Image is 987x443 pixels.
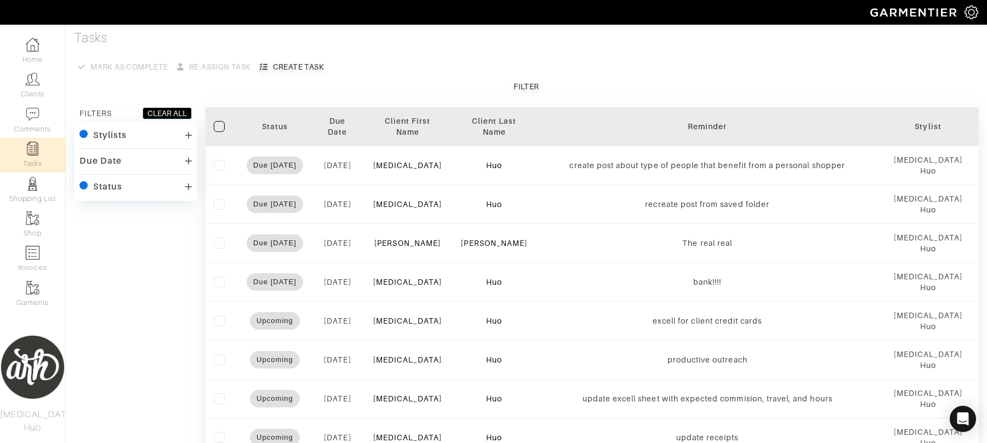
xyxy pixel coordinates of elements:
[324,278,351,286] span: [DATE]
[273,61,324,72] div: Create Task
[324,161,351,170] span: [DATE]
[545,160,869,171] div: create post about type of people that benefit from a personal shopper
[79,156,122,166] div: Due Date
[26,72,39,86] img: clients-icon-6bae9207a08558b7cb47a8932f037763ab4055f8c8b6bfacd5dc20c3e0201464.png
[486,317,502,325] a: Huo
[255,57,328,77] button: Create Task
[545,432,869,443] div: update receipts
[373,394,442,403] a: [MEDICAL_DATA]
[26,38,39,51] img: dashboard-icon-dbcd8f5a0b271acd01030246c82b418ddd0df26cd7fceb0bd07c9910d44c42f6.png
[886,121,971,132] div: Stylist
[324,394,351,403] span: [DATE]
[247,199,303,210] span: Due [DATE]
[26,211,39,225] img: garments-icon-b7da505a4dc4fd61783c78ac3ca0ef83fa9d6f193b1c9dc38574b1d14d53ca28.png
[545,315,869,326] div: excell for client credit cards
[247,160,303,171] span: Due [DATE]
[250,354,300,365] span: Upcoming
[486,200,502,209] a: Huo
[545,393,869,404] div: update excell sheet with expected commision, travel, and hours
[373,355,442,364] a: [MEDICAL_DATA]
[324,200,351,209] span: [DATE]
[545,277,869,287] div: bank!!!!
[320,116,356,137] div: Due Date
[247,121,303,132] div: Status
[886,349,971,371] div: [MEDICAL_DATA] Huo
[950,406,976,432] div: Open Intercom Messenger
[486,394,502,403] a: Huo
[459,116,529,137] div: Client Last Name
[486,161,502,170] a: Huo
[514,81,539,92] div: Filter
[250,393,300,404] span: Upcoming
[324,317,351,325] span: [DATE]
[26,107,39,121] img: comment-icon-a0a6a9ef722e966f86d9cbdc48e553b5cf19dbc54f86b18d962a5391bc8f6eb6.png
[74,30,979,46] h4: Tasks
[26,281,39,295] img: garments-icon-b7da505a4dc4fd61783c78ac3ca0ef83fa9d6f193b1c9dc38574b1d14d53ca28.png
[26,142,39,156] img: reminder-icon-8004d30b9f0a5d33ae49ab947aed9ed385cf756f9e5892f1edd6e32f2345188e.png
[250,315,300,326] span: Upcoming
[324,433,351,442] span: [DATE]
[147,108,187,119] div: CLEAR ALL
[324,239,351,248] span: [DATE]
[886,388,971,410] div: [MEDICAL_DATA] Huo
[965,5,978,19] img: gear-icon-white-bd11855cb880d31180b6d7d6211b90ccbf57a29d726f0c71d8c61bd08dd39cc2.png
[486,433,502,442] a: Huo
[461,239,527,248] a: [PERSON_NAME]
[545,238,869,249] div: The real real
[545,354,869,365] div: productive outreach
[93,181,122,192] div: Status
[886,154,971,176] div: [MEDICAL_DATA] Huo
[373,200,442,209] a: [MEDICAL_DATA]
[250,432,300,443] span: Upcoming
[373,317,442,325] a: [MEDICAL_DATA]
[74,77,979,96] button: Filter
[142,107,192,119] button: CLEAR ALL
[247,277,303,287] span: Due [DATE]
[545,199,869,210] div: recreate post from saved folder
[374,239,441,248] a: [PERSON_NAME]
[93,130,127,141] div: Stylists
[886,310,971,332] div: [MEDICAL_DATA] Huo
[247,238,303,249] span: Due [DATE]
[886,232,971,254] div: [MEDICAL_DATA] Huo
[373,433,442,442] a: [MEDICAL_DATA]
[486,355,502,364] a: Huo
[486,278,502,286] a: Huo
[324,355,351,364] span: [DATE]
[372,116,443,137] div: Client First Name
[545,121,869,132] div: Reminder
[26,246,39,260] img: orders-icon-0abe47150d42831381b5fb84f609e132dff9fe21cb692f30cb5eec754e2cba89.png
[886,193,971,215] div: [MEDICAL_DATA] Huo
[373,161,442,170] a: [MEDICAL_DATA]
[79,108,112,119] div: FILTERS
[886,271,971,293] div: [MEDICAL_DATA] Huo
[865,3,965,22] img: garmentier-logo-header-white-b43fb05a5012e4ada735d5af1a66efaba907eab6374d6393d1fbf88cb4ef424d.png
[26,177,39,191] img: stylists-icon-eb353228a002819b7ec25b43dbf5f0378dd9e0616d9560372ff212230b889e62.png
[373,278,442,286] a: [MEDICAL_DATA]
